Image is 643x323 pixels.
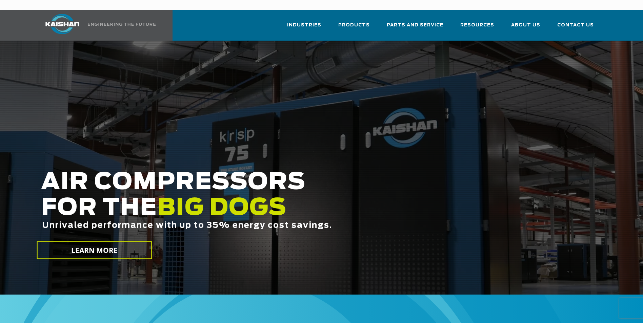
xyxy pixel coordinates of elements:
[41,170,507,251] h2: AIR COMPRESSORS FOR THE
[387,21,443,29] span: Parts and Service
[387,16,443,39] a: Parts and Service
[287,21,321,29] span: Industries
[338,16,370,39] a: Products
[88,23,156,26] img: Engineering the future
[338,21,370,29] span: Products
[557,16,594,39] a: Contact Us
[511,21,540,29] span: About Us
[37,10,157,41] a: Kaishan USA
[37,241,152,259] a: LEARN MORE
[157,197,287,220] span: BIG DOGS
[71,245,118,255] span: LEARN MORE
[460,16,494,39] a: Resources
[557,21,594,29] span: Contact Us
[37,14,88,34] img: kaishan logo
[287,16,321,39] a: Industries
[460,21,494,29] span: Resources
[42,221,332,230] span: Unrivaled performance with up to 35% energy cost savings.
[511,16,540,39] a: About Us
